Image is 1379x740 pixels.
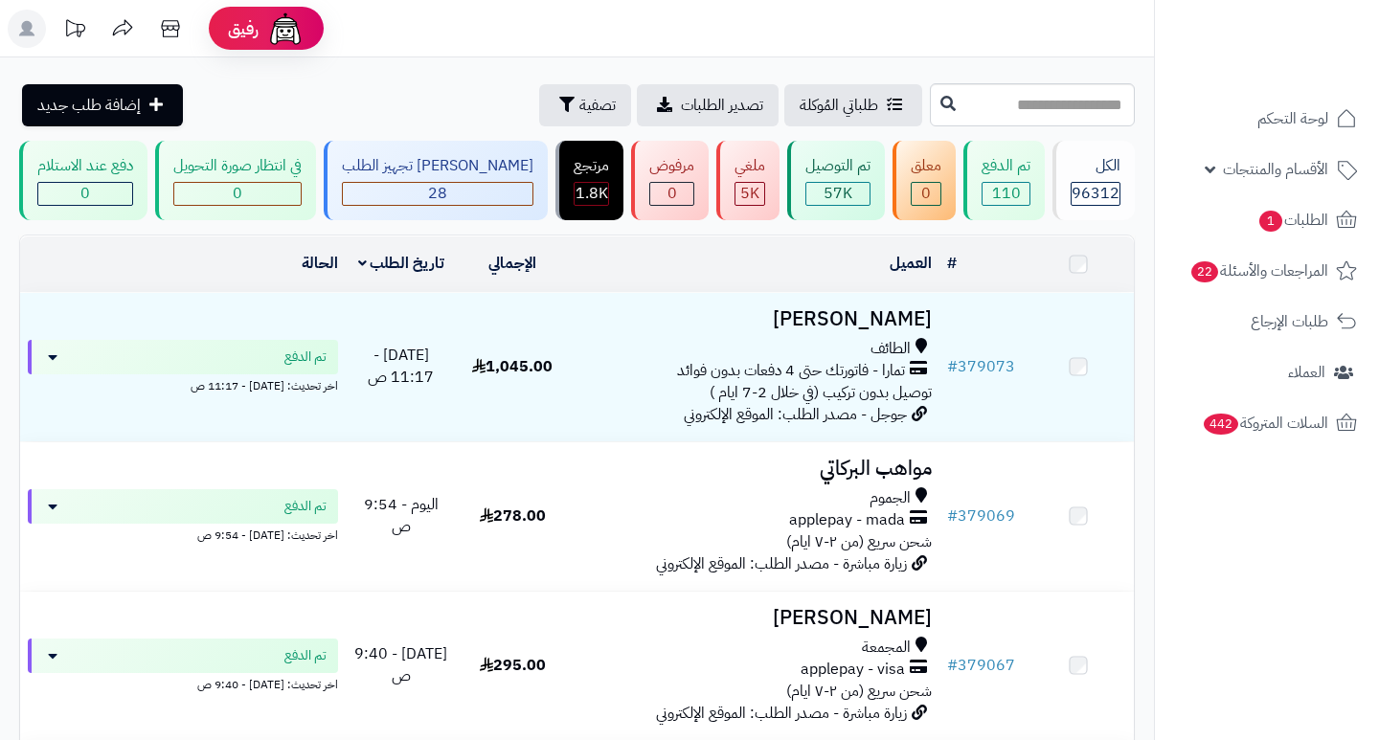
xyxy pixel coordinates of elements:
span: طلباتي المُوكلة [800,94,878,117]
span: الأقسام والمنتجات [1223,156,1328,183]
a: تصدير الطلبات [637,84,779,126]
span: تصفية [579,94,616,117]
a: #379069 [947,505,1015,527]
span: # [947,654,958,677]
div: اخر تحديث: [DATE] - 9:54 ص [28,524,338,544]
a: مرتجع 1.8K [552,141,627,220]
span: 0 [667,182,677,205]
span: # [947,505,958,527]
span: 278.00 [480,505,546,527]
span: طلبات الإرجاع [1251,308,1328,335]
span: شحن سريع (من ٢-٧ ايام) [786,680,932,703]
div: اخر تحديث: [DATE] - 11:17 ص [28,374,338,394]
span: شحن سريع (من ٢-٧ ايام) [786,530,932,553]
div: ملغي [735,155,765,177]
span: رفيق [228,17,259,40]
div: 0 [650,183,693,205]
span: 0 [233,182,242,205]
div: معلق [911,155,941,177]
a: العميل [890,252,932,275]
div: 28 [343,183,532,205]
span: اليوم - 9:54 ص [364,493,439,538]
span: تصدير الطلبات [681,94,763,117]
span: [DATE] - 9:40 ص [354,642,447,687]
div: 0 [912,183,940,205]
div: [PERSON_NAME] تجهيز الطلب [342,155,533,177]
span: 0 [80,182,90,205]
span: applepay - mada [789,509,905,531]
span: 57K [824,182,852,205]
span: جوجل - مصدر الطلب: الموقع الإلكتروني [684,403,907,426]
span: تمارا - فاتورتك حتى 4 دفعات بدون فوائد [677,360,905,382]
a: الحالة [302,252,338,275]
a: تم التوصيل 57K [783,141,889,220]
a: #379067 [947,654,1015,677]
a: ملغي 5K [712,141,783,220]
span: المجمعة [862,637,911,659]
div: الكل [1071,155,1120,177]
span: 110 [992,182,1021,205]
span: المراجعات والأسئلة [1189,258,1328,284]
a: السلات المتروكة442 [1166,400,1368,446]
span: الطائف [870,338,911,360]
div: مرتجع [574,155,609,177]
a: تاريخ الطلب [358,252,445,275]
span: السلات المتروكة [1202,410,1328,437]
div: في انتظار صورة التحويل [173,155,302,177]
a: طلباتي المُوكلة [784,84,922,126]
span: زيارة مباشرة - مصدر الطلب: الموقع الإلكتروني [656,702,907,725]
div: 4996 [735,183,764,205]
div: تم التوصيل [805,155,870,177]
span: 295.00 [480,654,546,677]
a: # [947,252,957,275]
span: زيارة مباشرة - مصدر الطلب: الموقع الإلكتروني [656,552,907,575]
a: تم الدفع 110 [960,141,1049,220]
div: 0 [174,183,301,205]
div: اخر تحديث: [DATE] - 9:40 ص [28,673,338,693]
a: تحديثات المنصة [51,10,99,53]
h3: مواهب البركاتي [576,458,931,480]
span: الجموم [870,487,911,509]
span: تم الدفع [284,646,327,665]
span: 5K [740,182,759,205]
span: applepay - visa [801,659,905,681]
button: تصفية [539,84,631,126]
div: دفع عند الاستلام [37,155,133,177]
a: #379073 [947,355,1015,378]
a: المراجعات والأسئلة22 [1166,248,1368,294]
span: لوحة التحكم [1257,105,1328,132]
div: تم الدفع [982,155,1030,177]
div: 1837 [575,183,608,205]
div: 56966 [806,183,870,205]
h3: [PERSON_NAME] [576,607,931,629]
div: 0 [38,183,132,205]
span: العملاء [1288,359,1325,386]
h3: [PERSON_NAME] [576,308,931,330]
span: 1,045.00 [472,355,553,378]
span: 0 [921,182,931,205]
a: معلق 0 [889,141,960,220]
span: تم الدفع [284,497,327,516]
a: طلبات الإرجاع [1166,299,1368,345]
div: مرفوض [649,155,694,177]
span: # [947,355,958,378]
span: 1.8K [576,182,608,205]
span: تم الدفع [284,348,327,367]
span: 1 [1259,211,1282,232]
div: 110 [983,183,1029,205]
span: 22 [1191,261,1218,282]
span: إضافة طلب جديد [37,94,141,117]
span: 442 [1204,414,1238,435]
img: ai-face.png [266,10,305,48]
span: الطلبات [1257,207,1328,234]
a: العملاء [1166,349,1368,395]
a: إضافة طلب جديد [22,84,183,126]
a: لوحة التحكم [1166,96,1368,142]
a: الإجمالي [488,252,536,275]
span: 28 [428,182,447,205]
a: الكل96312 [1049,141,1139,220]
span: توصيل بدون تركيب (في خلال 2-7 ايام ) [710,381,932,404]
a: مرفوض 0 [627,141,712,220]
span: 96312 [1072,182,1119,205]
span: [DATE] - 11:17 ص [368,344,434,389]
